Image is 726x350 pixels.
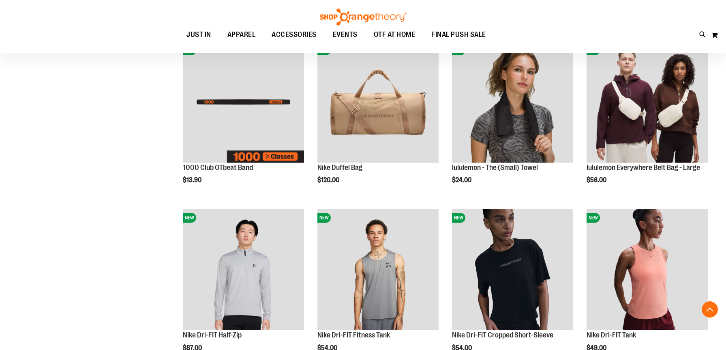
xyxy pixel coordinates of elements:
img: Image of 1000 Club OTbeat Band [183,41,304,163]
a: EVENTS [325,26,366,44]
span: $56.00 [587,176,608,184]
span: $13.90 [183,176,203,184]
span: FINAL PUSH SALE [431,26,486,44]
img: Nike Dri-FIT Fitness Tank [317,209,439,330]
a: Nike Dri-FIT Half-Zip [183,331,242,339]
a: JUST IN [178,26,219,44]
span: APPAREL [227,26,256,44]
a: ACCESSORIES [263,26,325,44]
a: Nike Dri-FIT TankNEW [587,209,708,331]
button: Back To Top [702,301,718,318]
a: FINAL PUSH SALE [423,26,494,44]
a: OTF AT HOME [366,26,424,44]
span: NEW [183,213,196,223]
div: product [448,37,577,205]
a: Nike Dri-FIT Half-ZipNEW [183,209,304,331]
a: Nike Dri-FIT Tank [587,331,636,339]
span: JUST IN [186,26,211,44]
img: Nike Dri-FIT Tank [587,209,708,330]
a: Nike Duffel Bag [317,163,362,172]
a: lululemon - The (Small) TowelNEW [452,41,573,164]
img: Nike Dri-FIT Cropped Short-Sleeve [452,209,573,330]
span: $24.00 [452,176,473,184]
span: NEW [587,213,600,223]
a: lululemon Everywhere Belt Bag - LargeNEW [587,41,708,164]
div: product [583,37,712,205]
span: OTF AT HOME [374,26,415,44]
img: Nike Duffel Bag [317,41,439,163]
span: NEW [317,213,331,223]
a: Nike Duffel BagNEW [317,41,439,164]
img: Shop Orangetheory [319,9,408,26]
div: product [179,37,308,201]
span: NEW [452,213,465,223]
div: product [313,37,443,205]
span: ACCESSORIES [272,26,317,44]
a: Nike Dri-FIT Cropped Short-SleeveNEW [452,209,573,331]
img: Nike Dri-FIT Half-Zip [183,209,304,330]
img: lululemon - The (Small) Towel [452,41,573,163]
a: Nike Dri-FIT Fitness TankNEW [317,209,439,331]
a: APPAREL [219,26,264,44]
span: $120.00 [317,176,341,184]
span: EVENTS [333,26,358,44]
a: lululemon - The (Small) Towel [452,163,538,172]
a: Nike Dri-FIT Fitness Tank [317,331,390,339]
a: Nike Dri-FIT Cropped Short-Sleeve [452,331,553,339]
a: 1000 Club OTbeat Band [183,163,253,172]
a: Image of 1000 Club OTbeat BandNEW [183,41,304,164]
img: lululemon Everywhere Belt Bag - Large [587,41,708,163]
a: lululemon Everywhere Belt Bag - Large [587,163,700,172]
